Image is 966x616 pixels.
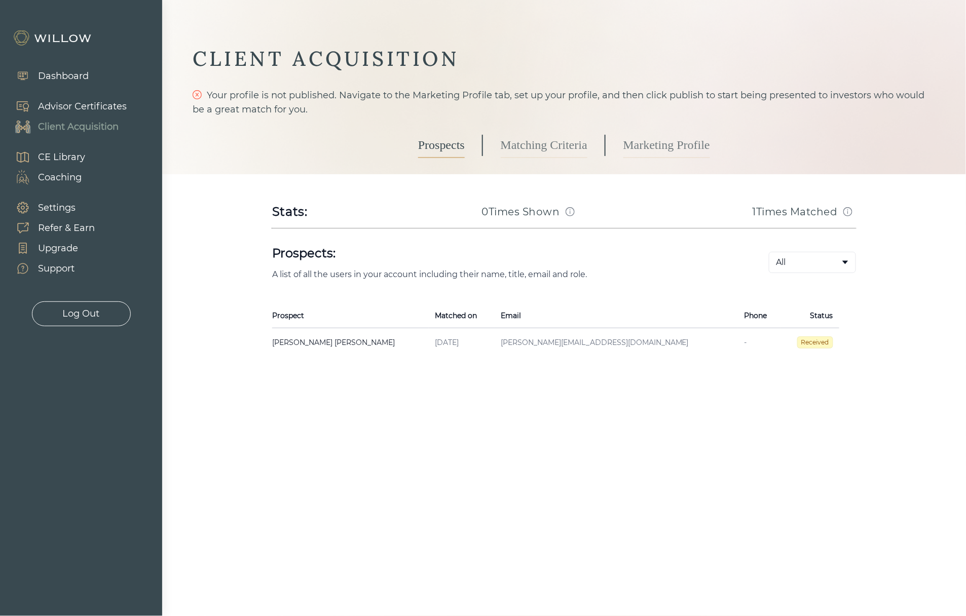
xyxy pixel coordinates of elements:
[272,328,429,357] td: [PERSON_NAME] [PERSON_NAME]
[5,167,85,187] a: Coaching
[501,133,587,158] a: Matching Criteria
[13,30,94,46] img: Willow
[566,207,575,216] span: info-circle
[843,207,852,216] span: info-circle
[5,96,127,117] a: Advisor Certificates
[623,133,710,158] a: Marketing Profile
[5,218,95,238] a: Refer & Earn
[5,66,89,86] a: Dashboard
[272,269,736,279] p: A list of all the users in your account including their name, title, email and role.
[193,88,936,117] div: Your profile is not published. Navigate to the Marketing Profile tab, set up your profile, and th...
[482,205,560,219] h3: 0 Times Shown
[193,90,202,99] span: close-circle
[753,205,838,219] h3: 1 Times Matched
[495,303,738,328] th: Email
[776,256,786,268] span: All
[38,201,76,215] div: Settings
[38,262,75,276] div: Support
[5,238,95,258] a: Upgrade
[5,147,85,167] a: CE Library
[63,307,100,321] div: Log Out
[429,328,495,357] td: [DATE]
[38,242,78,255] div: Upgrade
[562,204,578,220] button: Match info
[5,117,127,137] a: Client Acquisition
[38,171,82,184] div: Coaching
[495,328,738,357] td: [PERSON_NAME][EMAIL_ADDRESS][DOMAIN_NAME]
[5,198,95,218] a: Settings
[429,303,495,328] th: Matched on
[38,100,127,113] div: Advisor Certificates
[797,336,833,349] span: Received
[272,245,736,261] h1: Prospects:
[840,204,856,220] button: Match info
[193,46,936,72] div: CLIENT ACQUISITION
[38,120,119,134] div: Client Acquisition
[272,204,308,220] div: Stats:
[38,150,85,164] div: CE Library
[738,303,781,328] th: Phone
[38,221,95,235] div: Refer & Earn
[38,69,89,83] div: Dashboard
[418,133,465,158] a: Prospects
[841,258,849,266] span: caret-down
[781,303,839,328] th: Status
[738,328,781,357] td: -
[272,303,429,328] th: Prospect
